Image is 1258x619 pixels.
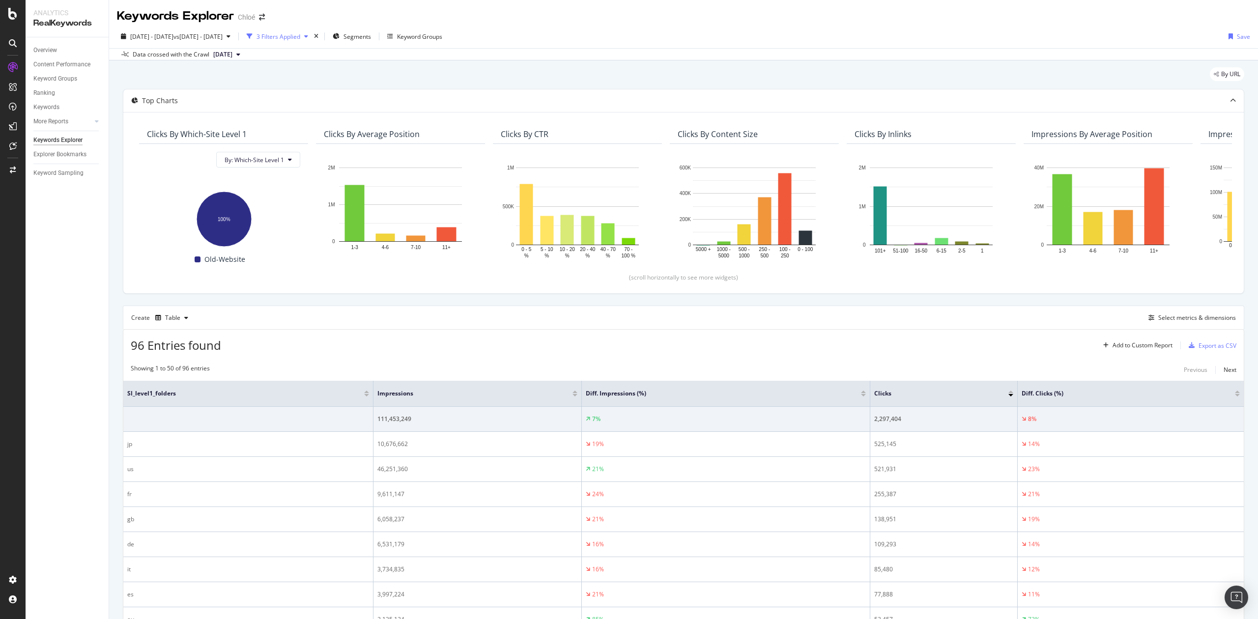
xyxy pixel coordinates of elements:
[1184,364,1207,376] button: Previous
[33,45,57,56] div: Overview
[142,96,178,106] div: Top Charts
[680,191,691,197] text: 400K
[135,273,1232,281] div: (scroll horizontally to see more widgets)
[524,253,529,258] text: %
[863,242,866,248] text: 0
[1237,32,1250,41] div: Save
[1232,249,1236,254] text: %
[33,149,102,160] a: Explorer Bookmarks
[937,248,946,253] text: 6-15
[1118,248,1128,253] text: 7-10
[33,149,86,160] div: Explorer Bookmarks
[127,440,369,449] div: jp
[874,465,1013,474] div: 521,931
[507,165,514,170] text: 1M
[33,168,84,178] div: Keyword Sampling
[377,389,558,398] span: Impressions
[117,8,234,25] div: Keywords Explorer
[147,186,300,248] svg: A chart.
[209,49,244,60] button: [DATE]
[127,540,369,549] div: de
[678,163,831,259] svg: A chart.
[1041,242,1044,248] text: 0
[216,152,300,168] button: By: Which-Site Level 1
[1028,565,1040,574] div: 12%
[204,253,245,265] span: Old-Website
[511,242,514,248] text: 0
[874,415,1013,423] div: 2,297,404
[1184,366,1207,374] div: Previous
[33,116,92,127] a: More Reports
[1028,490,1040,499] div: 21%
[383,28,446,44] button: Keyword Groups
[855,129,912,139] div: Clicks By Inlinks
[855,163,1008,259] svg: A chart.
[324,163,477,255] svg: A chart.
[377,565,577,574] div: 3,734,835
[718,253,730,258] text: 5000
[1210,190,1222,195] text: 100M
[1034,165,1044,170] text: 40M
[238,12,255,22] div: Chloé
[680,217,691,222] text: 200K
[586,389,846,398] span: Diff. Impressions (%)
[33,88,55,98] div: Ranking
[1144,312,1236,324] button: Select metrics & dimensions
[312,31,320,41] div: times
[680,165,691,170] text: 600K
[544,253,549,258] text: %
[218,217,230,222] text: 100%
[585,253,590,258] text: %
[33,102,59,113] div: Keywords
[503,204,515,209] text: 500K
[1028,440,1040,449] div: 14%
[33,59,90,70] div: Content Performance
[33,18,101,29] div: RealKeywords
[541,247,553,252] text: 5 - 10
[377,415,577,423] div: 111,453,249
[382,245,389,250] text: 4-6
[1028,415,1036,423] div: 8%
[1028,590,1040,599] div: 11%
[592,540,604,549] div: 16%
[243,28,312,44] button: 3 Filters Applied
[859,165,866,170] text: 2M
[33,8,101,18] div: Analytics
[501,163,654,259] svg: A chart.
[377,540,577,549] div: 6,531,179
[1031,163,1185,259] svg: A chart.
[560,247,575,252] text: 10 - 20
[874,490,1013,499] div: 255,387
[151,310,192,326] button: Table
[1022,389,1220,398] span: Diff. Clicks (%)
[442,245,451,250] text: 11+
[213,50,232,59] span: 2025 Jun. 28th
[874,565,1013,574] div: 85,480
[592,590,604,599] div: 21%
[33,135,102,145] a: Keywords Explorer
[1028,465,1040,474] div: 23%
[592,440,604,449] div: 19%
[328,165,335,170] text: 2M
[874,515,1013,524] div: 138,951
[117,28,234,44] button: [DATE] - [DATE]vs[DATE] - [DATE]
[859,204,866,209] text: 1M
[127,565,369,574] div: it
[397,32,442,41] div: Keyword Groups
[1225,28,1250,44] button: Save
[1213,214,1222,220] text: 50M
[131,337,221,353] span: 96 Entries found
[501,129,548,139] div: Clicks By CTR
[874,590,1013,599] div: 77,888
[1210,165,1222,170] text: 150M
[1224,366,1236,374] div: Next
[147,129,247,139] div: Clicks By Which-Site Level 1
[893,248,909,253] text: 51-100
[624,247,632,252] text: 70 -
[739,253,750,258] text: 1000
[592,465,604,474] div: 21%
